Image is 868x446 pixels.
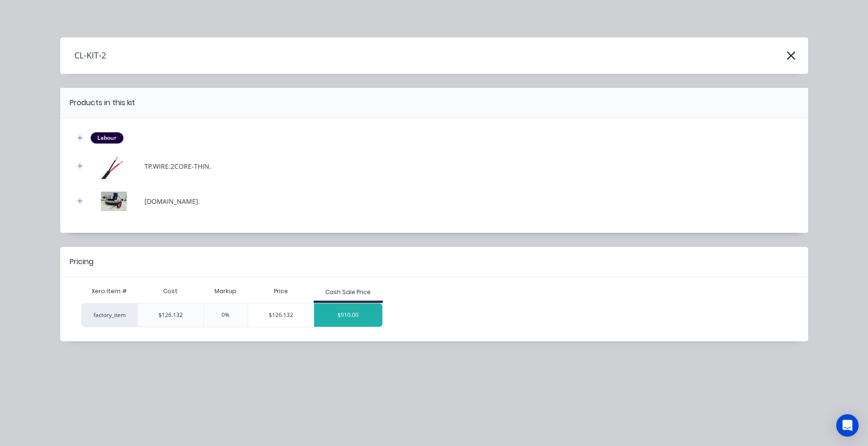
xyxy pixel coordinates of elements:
div: [DOMAIN_NAME]. [144,196,200,206]
h4: CL-KIT-2 [60,47,106,65]
div: $126.132 [137,303,203,327]
div: Labour [91,132,123,144]
div: Cash Sale Price [325,288,371,296]
div: Cost [137,282,203,301]
img: TP.WIRE.2CORE-THIN. [91,153,137,179]
div: 0% [203,303,248,327]
div: factory_item [81,303,137,327]
img: H.LOCK.WHALE-TAIL.AUTO. [91,188,137,214]
div: Markup [203,282,248,301]
div: Products in this kit [70,97,135,108]
div: $910.00 [314,303,382,327]
div: Pricing [70,256,93,267]
div: Price [248,282,314,301]
div: Xero Item # [81,282,137,301]
div: Open Intercom Messenger [836,414,859,437]
div: $126.132 [248,303,314,327]
div: TP.WIRE.2CORE-THIN. [144,161,211,171]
